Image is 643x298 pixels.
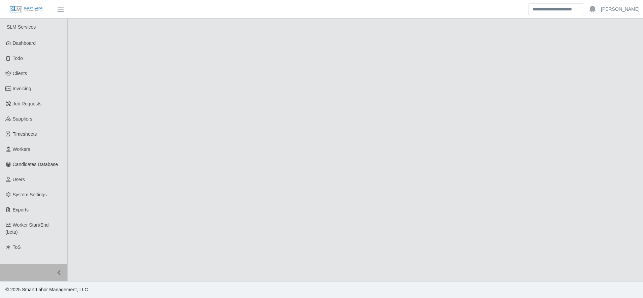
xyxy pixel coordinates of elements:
span: Clients [13,71,27,76]
a: [PERSON_NAME] [601,6,640,13]
span: Users [13,177,25,182]
span: Todo [13,56,23,61]
span: Candidates Database [13,162,58,167]
span: © 2025 Smart Labor Management, LLC [5,287,88,292]
span: Invoicing [13,86,31,91]
span: Workers [13,146,30,152]
img: SLM Logo [9,6,43,13]
span: System Settings [13,192,47,197]
span: Timesheets [13,131,37,137]
span: Worker Start/End (beta) [5,222,49,235]
span: Dashboard [13,40,36,46]
span: Job Requests [13,101,42,106]
span: SLM Services [7,24,36,30]
span: Suppliers [13,116,32,122]
input: Search [528,3,584,15]
span: Exports [13,207,29,212]
span: ToS [13,244,21,250]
